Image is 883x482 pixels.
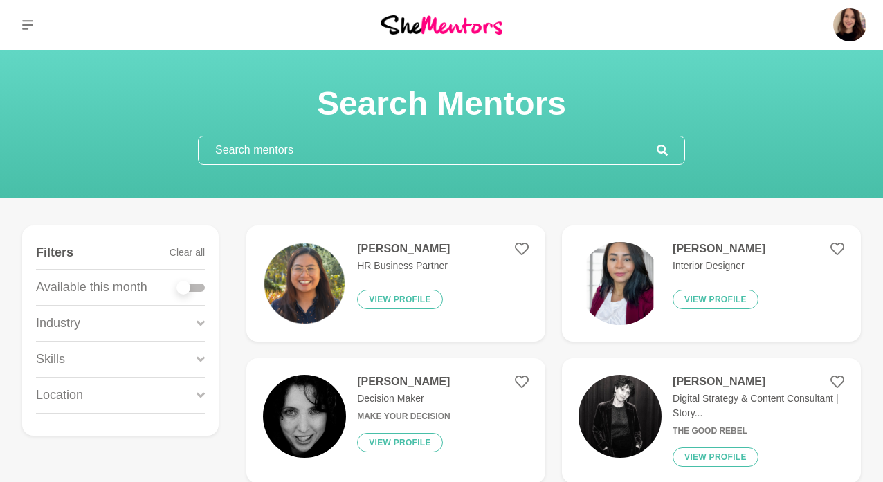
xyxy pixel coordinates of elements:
[673,426,844,436] h6: The Good Rebel
[263,375,346,458] img: 443bca476f7facefe296c2c6ab68eb81e300ea47-400x400.jpg
[357,259,450,273] p: HR Business Partner
[357,433,443,452] button: View profile
[246,225,545,342] a: [PERSON_NAME]HR Business PartnerView profile
[263,242,346,325] img: 231d6636be52241877ec7df6b9df3e537ea7a8ca-1080x1080.png
[357,411,450,422] h6: Make Your Decision
[833,8,866,41] img: Ali Adey
[170,237,205,269] button: Clear all
[36,245,73,261] h4: Filters
[198,83,685,124] h1: Search Mentors
[562,225,861,342] a: [PERSON_NAME]Interior DesignerView profile
[673,391,844,420] p: Digital Strategy & Content Consultant | Story...
[673,375,844,389] h4: [PERSON_NAME]
[357,242,450,256] h4: [PERSON_NAME]
[579,375,662,458] img: 1044fa7e6122d2a8171cf257dcb819e56f039831-1170x656.jpg
[357,375,450,389] h4: [PERSON_NAME]
[36,350,65,369] p: Skills
[673,290,758,309] button: View profile
[673,447,758,467] button: View profile
[381,15,502,34] img: She Mentors Logo
[673,242,765,256] h4: [PERSON_NAME]
[36,386,83,405] p: Location
[579,242,662,325] img: 672c9e0f5c28f94a877040268cd8e7ac1f2c7f14-1080x1350.png
[357,290,443,309] button: View profile
[199,136,657,164] input: Search mentors
[357,391,450,406] p: Decision Maker
[673,259,765,273] p: Interior Designer
[36,278,147,297] p: Available this month
[36,314,80,333] p: Industry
